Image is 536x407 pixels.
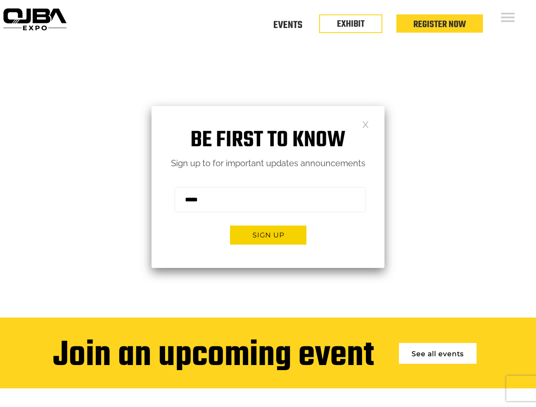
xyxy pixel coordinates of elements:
button: Sign up [230,226,306,245]
a: EXHIBIT [337,17,365,31]
p: Sign up to for important updates announcements [152,156,384,171]
a: Register Now [413,17,466,32]
a: Close [362,120,369,128]
a: See all events [399,343,477,364]
h1: Be first to know [152,127,384,154]
div: Join an upcoming event [53,337,374,376]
